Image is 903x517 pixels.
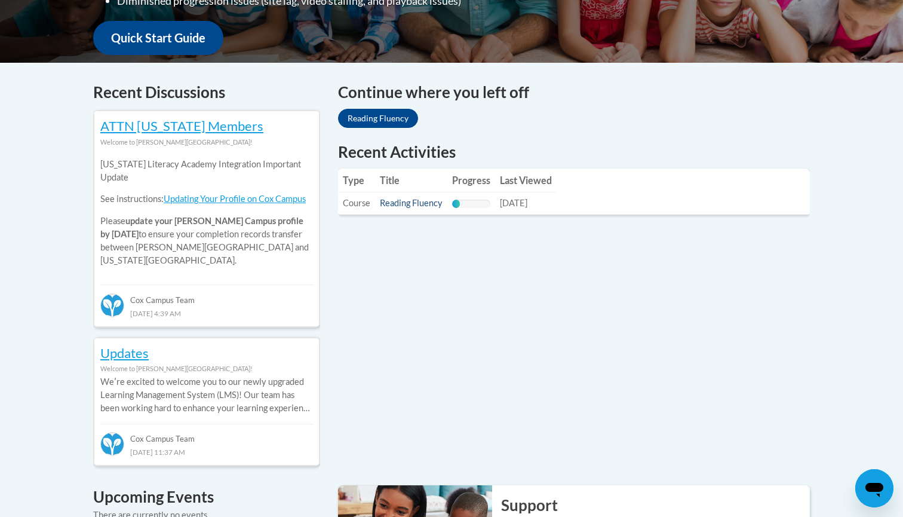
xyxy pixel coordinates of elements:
[100,362,313,375] div: Welcome to [PERSON_NAME][GEOGRAPHIC_DATA]!
[452,200,460,208] div: Progress, %
[100,445,313,458] div: [DATE] 11:37 AM
[93,485,320,509] h4: Upcoming Events
[338,141,810,163] h1: Recent Activities
[100,293,124,317] img: Cox Campus Team
[501,494,810,516] h2: Support
[100,307,313,320] div: [DATE] 4:39 AM
[93,21,223,55] a: Quick Start Guide
[93,81,320,104] h4: Recent Discussions
[100,345,149,361] a: Updates
[100,136,313,149] div: Welcome to [PERSON_NAME][GEOGRAPHIC_DATA]!
[100,424,313,445] div: Cox Campus Team
[100,432,124,456] img: Cox Campus Team
[100,118,263,134] a: ATTN [US_STATE] Members
[338,169,375,192] th: Type
[100,284,313,306] div: Cox Campus Team
[100,192,313,206] p: See instructions:
[375,169,447,192] th: Title
[338,109,418,128] a: Reading Fluency
[495,169,557,192] th: Last Viewed
[100,375,313,415] p: Weʹre excited to welcome you to our newly upgraded Learning Management System (LMS)! Our team has...
[164,194,306,204] a: Updating Your Profile on Cox Campus
[100,216,303,239] b: update your [PERSON_NAME] Campus profile by [DATE]
[447,169,495,192] th: Progress
[100,158,313,184] p: [US_STATE] Literacy Academy Integration Important Update
[343,198,370,208] span: Course
[500,198,527,208] span: [DATE]
[100,149,313,276] div: Please to ensure your completion records transfer between [PERSON_NAME][GEOGRAPHIC_DATA] and [US_...
[338,81,810,104] h4: Continue where you left off
[855,469,893,507] iframe: Button to launch messaging window
[380,198,443,208] a: Reading Fluency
